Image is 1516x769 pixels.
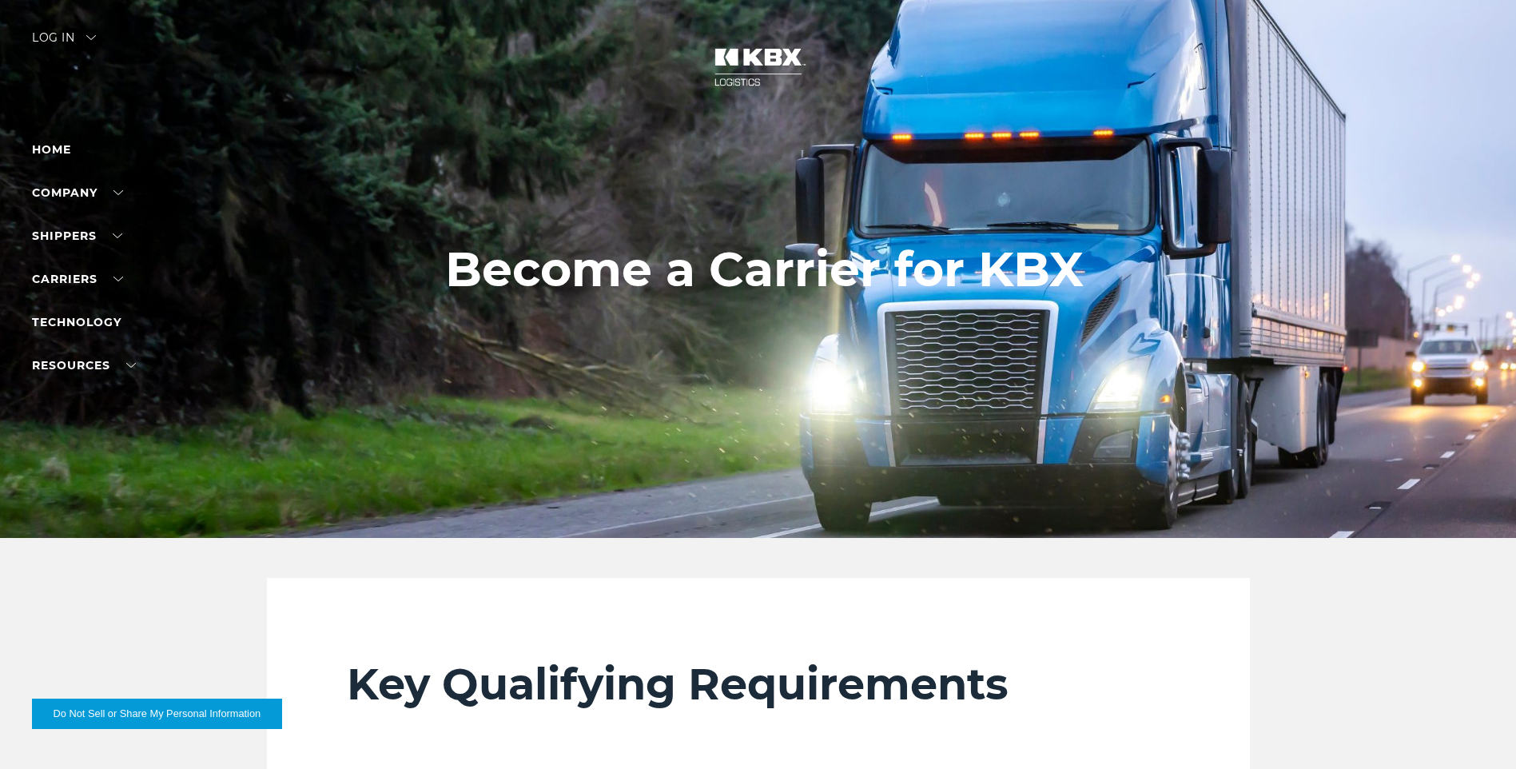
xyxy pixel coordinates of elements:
a: SHIPPERS [32,229,122,243]
a: Technology [32,315,121,329]
h1: Become a Carrier for KBX [445,242,1084,297]
a: Carriers [32,272,123,286]
a: Home [32,142,71,157]
button: Do Not Sell or Share My Personal Information [32,699,282,729]
div: Log in [32,32,96,55]
img: arrow [86,35,96,40]
img: kbx logo [698,32,818,102]
a: Company [32,185,123,200]
a: RESOURCES [32,358,136,373]
h2: Key Qualifying Requirements [347,658,1170,711]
